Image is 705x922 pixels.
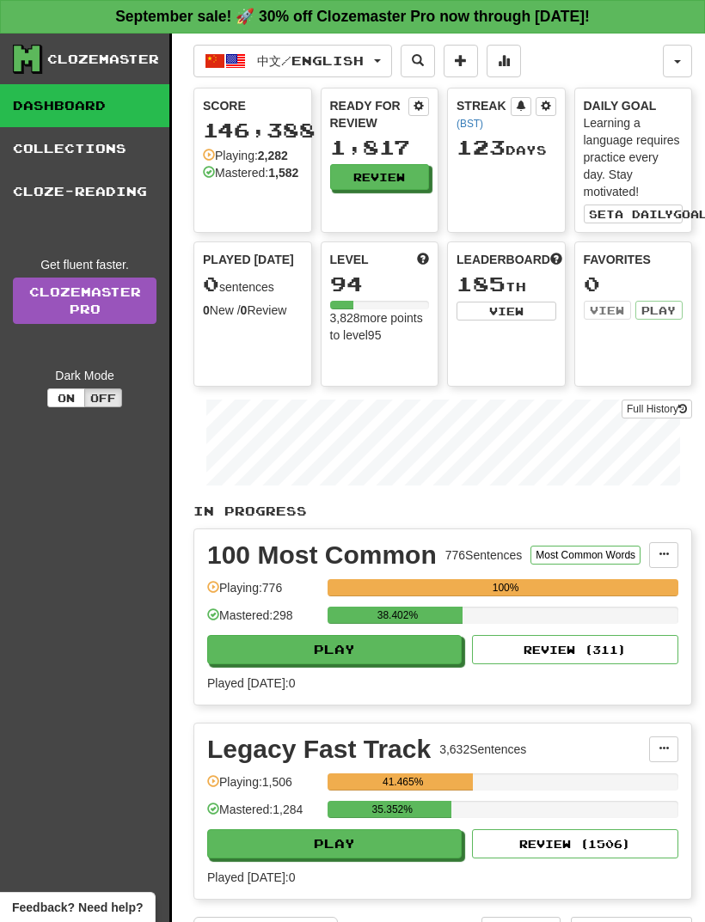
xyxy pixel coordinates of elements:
[268,166,298,180] strong: 1,582
[457,273,556,296] div: th
[457,251,550,268] span: Leaderboard
[203,119,303,141] div: 146,388
[330,97,409,131] div: Ready for Review
[203,302,303,319] div: New / Review
[487,45,521,77] button: More stats
[330,137,430,158] div: 1,817
[584,251,684,268] div: Favorites
[333,579,678,596] div: 100%
[115,8,590,25] strong: September sale! 🚀 30% off Clozemaster Pro now through [DATE]!
[584,114,684,200] div: Learning a language requires practice every day. Stay motivated!
[203,251,294,268] span: Played [DATE]
[193,503,692,520] p: In Progress
[330,309,430,344] div: 3,828 more points to level 95
[401,45,435,77] button: Search sentences
[457,118,483,130] a: (BST)
[207,542,437,568] div: 100 Most Common
[333,773,473,791] div: 41.465%
[207,736,431,762] div: Legacy Fast Track
[203,303,210,317] strong: 0
[472,635,678,664] button: Review (311)
[207,676,295,690] span: Played [DATE]: 0
[550,251,562,268] span: This week in points, UTC
[330,164,430,190] button: Review
[635,301,683,320] button: Play
[207,579,319,608] div: Playing: 776
[47,51,159,68] div: Clozemaster
[530,546,641,565] button: Most Common Words
[457,135,506,159] span: 123
[13,256,156,273] div: Get fluent faster.
[457,272,506,296] span: 185
[207,607,319,635] div: Mastered: 298
[457,97,511,131] div: Streak
[584,273,684,295] div: 0
[330,251,369,268] span: Level
[203,147,288,164] div: Playing:
[417,251,429,268] span: Score more points to level up
[203,164,298,181] div: Mastered:
[241,303,248,317] strong: 0
[584,97,684,114] div: Daily Goal
[203,272,219,296] span: 0
[13,367,156,384] div: Dark Mode
[258,149,288,162] strong: 2,282
[615,208,673,220] span: a daily
[333,801,451,818] div: 35.352%
[207,829,462,858] button: Play
[193,45,392,77] button: 中文/English
[584,301,631,320] button: View
[445,546,523,564] div: 776 Sentences
[84,388,122,407] button: Off
[207,870,295,884] span: Played [DATE]: 0
[207,801,319,829] div: Mastered: 1,284
[439,741,526,758] div: 3,632 Sentences
[203,273,303,296] div: sentences
[457,302,556,321] button: View
[13,278,156,324] a: ClozemasterPro
[472,829,678,858] button: Review (1506)
[444,45,478,77] button: Add sentence to collection
[457,137,556,159] div: Day s
[257,53,364,68] span: 中文 / English
[12,899,143,916] span: Open feedback widget
[207,773,319,802] div: Playing: 1,506
[330,273,430,295] div: 94
[333,607,462,624] div: 38.402%
[47,388,85,407] button: On
[584,205,684,223] button: Seta dailygoal
[622,400,692,418] button: Full History
[207,635,462,664] button: Play
[203,97,303,114] div: Score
